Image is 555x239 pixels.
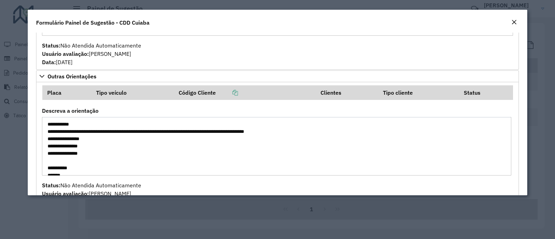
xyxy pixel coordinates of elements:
button: Close [509,18,519,27]
th: Código Cliente [174,85,316,100]
strong: Usuário avaliação: [42,50,89,57]
a: Copiar [216,89,238,96]
th: Status [459,85,513,100]
a: Outras Orientações [36,70,519,82]
th: Tipo cliente [378,85,459,100]
th: Tipo veículo [91,85,174,100]
strong: Status: [42,42,60,49]
strong: Status: [42,182,60,189]
label: Descreva a orientação [42,106,99,115]
strong: Usuário avaliação: [42,190,89,197]
span: Não Atendida Automaticamente [PERSON_NAME] [DATE] [42,42,141,66]
th: Clientes [316,85,378,100]
span: Não Atendida Automaticamente [PERSON_NAME] [DATE] [42,182,141,205]
em: Fechar [511,19,517,25]
span: Outras Orientações [48,74,96,79]
strong: Data: [42,59,56,66]
h4: Formulário Painel de Sugestão - CDD Cuiaba [36,18,150,27]
div: Outras Orientações [36,82,519,210]
th: Placa [42,85,92,100]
